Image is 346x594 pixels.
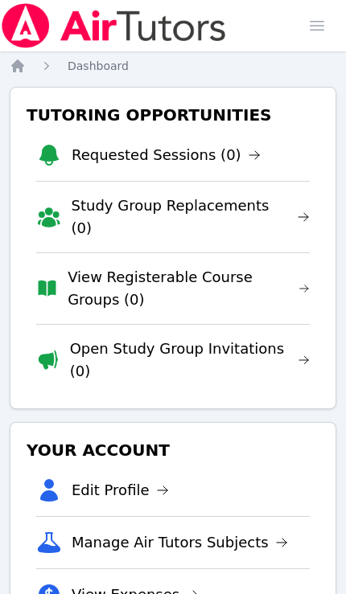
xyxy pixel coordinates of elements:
h3: Tutoring Opportunities [23,100,323,129]
nav: Breadcrumb [10,58,336,74]
a: Manage Air Tutors Subjects [72,531,288,554]
a: Requested Sessions (0) [72,144,261,166]
a: Edit Profile [72,479,169,502]
h3: Your Account [23,436,323,465]
span: Dashboard [68,59,129,72]
a: Dashboard [68,58,129,74]
a: View Registerable Course Groups (0) [68,266,310,311]
a: Open Study Group Invitations (0) [70,338,310,383]
a: Study Group Replacements (0) [72,195,310,240]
